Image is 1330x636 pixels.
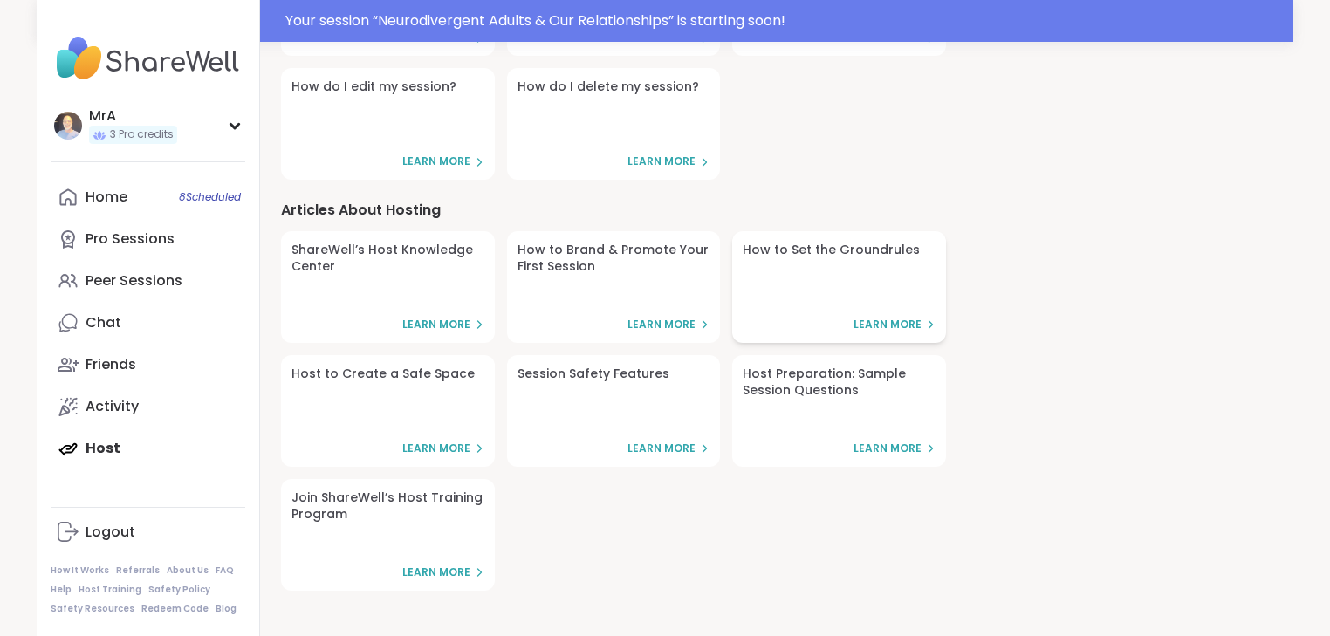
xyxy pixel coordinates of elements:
[402,318,470,332] span: Learn More
[51,28,245,89] img: ShareWell Nav Logo
[854,441,922,456] span: Learn More
[116,564,160,577] a: Referrals
[51,176,245,218] a: Home8Scheduled
[86,188,127,207] div: Home
[291,366,475,383] h4: Host to Create a Safe Space
[86,271,182,291] div: Peer Sessions
[51,260,245,302] a: Peer Sessions
[281,355,495,467] a: Host to Create a Safe SpaceLearn More
[141,603,209,615] a: Redeem Code
[743,366,936,400] h4: Host Preparation: Sample Session Questions
[51,511,245,553] a: Logout
[291,79,456,96] h4: How do I edit my session?
[51,344,245,386] a: Friends
[627,154,696,169] span: Learn More
[216,603,237,615] a: Blog
[291,489,484,523] h4: Join ShareWell’s Host Training Program
[54,112,82,140] img: MrA
[402,154,470,169] span: Learn More
[86,523,135,542] div: Logout
[402,565,470,580] span: Learn More
[627,318,696,332] span: Learn More
[86,313,121,332] div: Chat
[51,218,245,260] a: Pro Sessions
[89,106,177,126] div: MrA
[281,201,946,220] h3: Articles About Hosting
[854,318,922,332] span: Learn More
[281,231,495,343] a: ShareWell’s Host Knowledge CenterLearn More
[86,397,139,416] div: Activity
[285,10,1283,31] div: Your session “ Neurodivergent Adults & Our Relationships ” is starting soon!
[86,355,136,374] div: Friends
[518,79,699,96] h4: How do I delete my session?
[167,564,209,577] a: About Us
[518,242,710,276] h4: How to Brand & Promote Your First Session
[281,479,495,591] a: Join ShareWell’s Host Training ProgramLearn More
[179,190,241,204] span: 8 Scheduled
[743,242,920,259] h4: How to Set the Groundrules
[507,355,721,467] a: Session Safety FeaturesLearn More
[216,564,234,577] a: FAQ
[79,584,141,596] a: Host Training
[507,231,721,343] a: How to Brand & Promote Your First SessionLearn More
[627,441,696,456] span: Learn More
[507,68,721,180] a: How do I delete my session?Learn More
[51,584,72,596] a: Help
[732,355,946,467] a: Host Preparation: Sample Session QuestionsLearn More
[110,127,174,142] span: 3 Pro credits
[51,603,134,615] a: Safety Resources
[518,366,669,383] h4: Session Safety Features
[51,386,245,427] a: Activity
[402,441,470,456] span: Learn More
[291,242,484,276] h4: ShareWell’s Host Knowledge Center
[281,68,495,180] a: How do I edit my session?Learn More
[51,302,245,344] a: Chat
[732,231,946,343] a: How to Set the GroundrulesLearn More
[148,584,210,596] a: Safety Policy
[51,564,109,577] a: How It Works
[86,229,175,249] div: Pro Sessions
